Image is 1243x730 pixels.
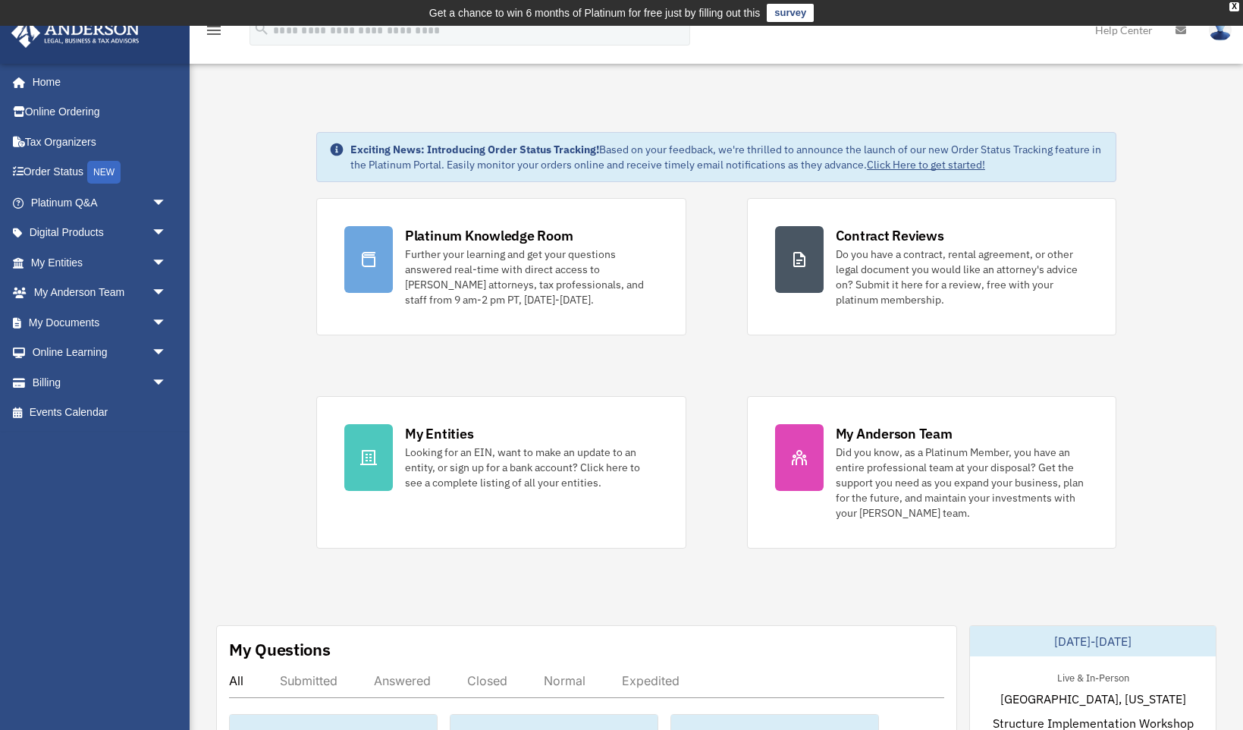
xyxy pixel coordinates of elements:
[544,673,585,688] div: Normal
[11,247,190,278] a: My Entitiesarrow_drop_down
[836,226,944,245] div: Contract Reviews
[1045,669,1141,684] div: Live & In-Person
[374,673,431,688] div: Answered
[205,27,223,39] a: menu
[11,97,190,127] a: Online Ordering
[11,367,190,398] a: Billingarrow_drop_down
[350,142,1103,172] div: Based on your feedback, we're thrilled to announce the launch of our new Order Status Tracking fe...
[836,445,1089,521] div: Did you know, as a Platinum Member, you have an entire professional team at your disposal? Get th...
[405,247,658,307] div: Further your learning and get your questions answered real-time with direct access to [PERSON_NAM...
[836,247,1089,307] div: Do you have a contract, rental agreement, or other legal document you would like an attorney's ad...
[253,20,270,37] i: search
[11,127,190,157] a: Tax Organizers
[205,21,223,39] i: menu
[867,158,985,171] a: Click Here to get started!
[747,198,1117,335] a: Contract Reviews Do you have a contract, rental agreement, or other legal document you would like...
[316,396,686,549] a: My Entities Looking for an EIN, want to make an update to an entity, or sign up for a bank accoun...
[229,673,243,688] div: All
[350,143,599,156] strong: Exciting News: Introducing Order Status Tracking!
[970,626,1216,656] div: [DATE]-[DATE]
[467,673,507,688] div: Closed
[11,67,182,97] a: Home
[747,396,1117,549] a: My Anderson Team Did you know, as a Platinum Member, you have an entire professional team at your...
[429,4,761,22] div: Get a chance to win 6 months of Platinum for free just by filling out this
[152,218,182,249] span: arrow_drop_down
[1229,2,1239,11] div: close
[11,278,190,308] a: My Anderson Teamarrow_drop_down
[11,157,190,188] a: Order StatusNEW
[152,278,182,309] span: arrow_drop_down
[622,673,680,688] div: Expedited
[87,161,121,184] div: NEW
[405,445,658,490] div: Looking for an EIN, want to make an update to an entity, or sign up for a bank account? Click her...
[1000,690,1186,708] span: [GEOGRAPHIC_DATA], [US_STATE]
[229,638,331,661] div: My Questions
[11,307,190,338] a: My Documentsarrow_drop_down
[152,367,182,398] span: arrow_drop_down
[11,218,190,248] a: Digital Productsarrow_drop_down
[767,4,814,22] a: survey
[11,338,190,368] a: Online Learningarrow_drop_down
[152,187,182,219] span: arrow_drop_down
[11,187,190,218] a: Platinum Q&Aarrow_drop_down
[11,398,190,428] a: Events Calendar
[316,198,686,335] a: Platinum Knowledge Room Further your learning and get your questions answered real-time with dire...
[280,673,337,688] div: Submitted
[7,18,144,48] img: Anderson Advisors Platinum Portal
[836,424,953,443] div: My Anderson Team
[152,338,182,369] span: arrow_drop_down
[1209,19,1232,41] img: User Pic
[405,226,573,245] div: Platinum Knowledge Room
[152,247,182,278] span: arrow_drop_down
[152,307,182,338] span: arrow_drop_down
[405,424,473,443] div: My Entities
